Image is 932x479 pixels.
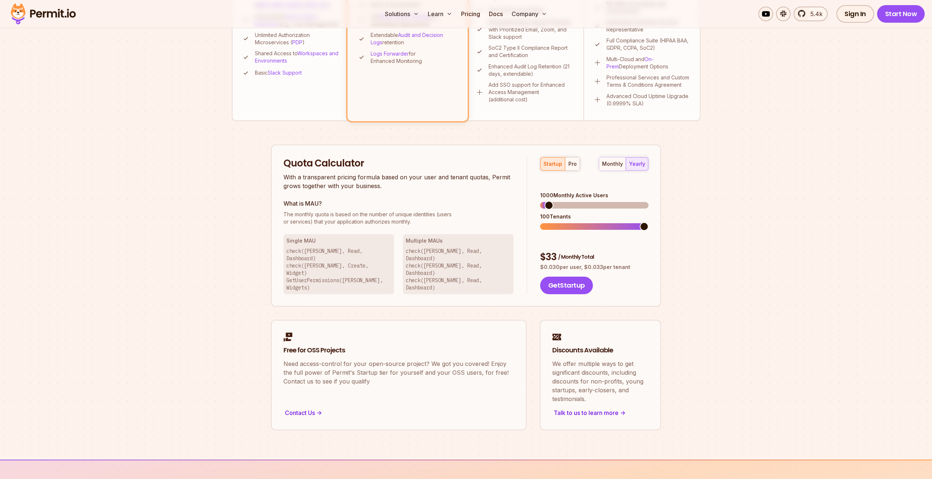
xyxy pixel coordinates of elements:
[877,5,925,23] a: Start Now
[620,408,625,417] span: ->
[283,359,514,386] p: Need access-control for your open-source project? We got you covered! Enjoy the full power of Per...
[558,253,594,261] span: / Monthly Total
[540,320,661,430] a: Discounts AvailableWe offer multiple ways to get significant discounts, including discounts for n...
[283,173,513,190] p: With a transparent pricing formula based on your user and tenant quotas, Permit grows together wi...
[794,7,828,21] a: 5.4k
[406,247,510,291] p: check([PERSON_NAME], Read, Dashboard) check([PERSON_NAME], Read, Dashboard) check([PERSON_NAME], ...
[509,7,550,21] button: Company
[552,408,649,418] div: Talk to us to learn more
[316,408,322,417] span: ->
[458,7,483,21] a: Pricing
[255,31,340,46] p: Unlimited Authorization Microservices ( )
[371,31,458,46] p: Extendable retention
[552,359,649,403] p: We offer multiple ways to get significant discounts, including discounts for non-profits, young s...
[606,74,691,89] p: Professional Services and Custom Terms & Conditions Agreement
[286,247,391,291] p: check([PERSON_NAME], Read, Dashboard) check([PERSON_NAME], Create, Widget) GetUserPermissions([PE...
[268,70,302,76] a: Slack Support
[489,19,575,41] p: Dedicated Slack Support Channel with Prioritized Email, Zoom, and Slack support
[371,50,409,57] a: Logs Forwarder
[283,157,513,170] h2: Quota Calculator
[283,199,513,208] h3: What is MAU?
[540,251,649,264] div: $ 33
[255,50,340,64] p: Shared Access to
[371,50,458,65] p: for Enhanced Monitoring
[602,160,623,168] div: monthly
[283,211,513,225] p: or services) that your application authorizes monthly.
[255,69,302,76] p: Basic
[7,1,79,26] img: Permit logo
[489,44,575,59] p: SoC2 Type II Compliance Report and Certification
[540,213,649,220] div: 100 Tenants
[489,81,575,103] p: Add SSO support for Enhanced Access Management (additional cost)
[552,346,649,355] h2: Discounts Available
[283,408,514,418] div: Contact Us
[540,277,593,294] button: GetStartup
[606,56,654,70] a: On-Prem
[606,37,691,52] p: Full Compliance Suite (HIPAA BAA, GDPR, CCPA, SoC2)
[489,63,575,78] p: Enhanced Audit Log Retention (21 days, extendable)
[283,346,514,355] h2: Free for OSS Projects
[836,5,874,23] a: Sign In
[540,192,649,199] div: 1000 Monthly Active Users
[486,7,506,21] a: Docs
[606,56,691,70] p: Multi-Cloud and Deployment Options
[283,211,513,218] span: The monthly quota is based on the number of unique identities (users
[271,320,527,430] a: Free for OSS ProjectsNeed access-control for your open-source project? We got you covered! Enjoy ...
[382,7,422,21] button: Solutions
[286,237,391,244] h3: Single MAU
[540,263,649,271] p: $ 0.030 per user, $ 0.033 per tenant
[371,32,443,45] a: Audit and Decision Logs
[606,93,691,107] p: Advanced Cloud Uptime Upgrade (0.9999% SLA)
[425,7,455,21] button: Learn
[406,237,510,244] h3: Multiple MAUs
[806,10,823,18] span: 5.4k
[568,160,577,168] div: pro
[292,39,302,45] a: PDP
